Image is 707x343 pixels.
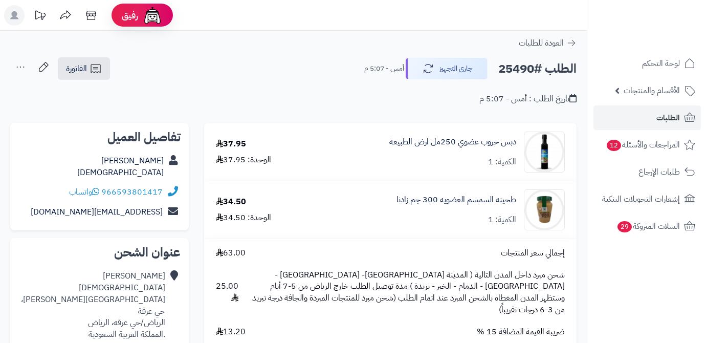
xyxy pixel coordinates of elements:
span: العودة للطلبات [519,37,564,49]
div: الوحدة: 34.50 [216,212,271,224]
a: 966593801417 [101,186,163,198]
span: 29 [617,221,632,232]
span: شحن مبرد داخل المدن التالية ( المدينة [GEOGRAPHIC_DATA]- [GEOGRAPHIC_DATA] - [GEOGRAPHIC_DATA] - ... [249,269,565,316]
img: 1722877195-653871228259-90x90.png [524,189,564,230]
a: تحديثات المنصة [27,5,53,28]
div: الوحدة: 37.95 [216,154,271,166]
a: لوحة التحكم [593,51,701,76]
img: 1685910006-carob_syrup_1-90x90.jpg [524,132,564,173]
a: إشعارات التحويلات البنكية [593,187,701,211]
span: السلات المتروكة [616,219,680,233]
span: إجمالي سعر المنتجات [501,247,565,259]
span: رفيق [122,9,138,22]
span: الفاتورة [66,62,87,75]
a: السلات المتروكة29 [593,214,701,239]
span: لوحة التحكم [642,56,680,71]
span: 63.00 [216,247,246,259]
h2: الطلب #25490 [498,58,577,79]
a: دبس خروب عضوي 250مل ارض الطبيعة [389,136,516,148]
div: [PERSON_NAME][DEMOGRAPHIC_DATA] [GEOGRAPHIC_DATA][PERSON_NAME]، حي عرقة الرياض/حي عرقه، الرياض .ا... [18,270,165,340]
img: ai-face.png [142,5,163,26]
a: العودة للطلبات [519,37,577,49]
span: 25.00 [216,281,238,304]
span: ضريبة القيمة المضافة 15 % [477,326,565,338]
div: الكمية: 1 [488,156,516,168]
div: تاريخ الطلب : أمس - 5:07 م [479,93,577,105]
small: أمس - 5:07 م [364,63,404,74]
a: طلبات الإرجاع [593,160,701,184]
div: الكمية: 1 [488,214,516,226]
img: logo-2.png [637,29,697,50]
span: الطلبات [656,111,680,125]
h2: تفاصيل العميل [18,131,181,143]
a: الفاتورة [58,57,110,80]
a: واتساب [69,186,99,198]
div: 37.95 [216,138,246,150]
a: طحينه السمسم العضويه 300 جم زادنا [396,194,516,206]
span: المراجعات والأسئلة [606,138,680,152]
span: إشعارات التحويلات البنكية [602,192,680,206]
div: 34.50 [216,196,246,208]
h2: عنوان الشحن [18,246,181,259]
button: جاري التجهيز [406,58,488,79]
span: الأقسام والمنتجات [624,83,680,98]
a: الطلبات [593,105,701,130]
span: طلبات الإرجاع [638,165,680,179]
span: 12 [607,140,621,151]
a: [PERSON_NAME][DEMOGRAPHIC_DATA] [77,155,164,179]
span: 13.20 [216,326,246,338]
a: المراجعات والأسئلة12 [593,133,701,157]
a: [EMAIL_ADDRESS][DOMAIN_NAME] [31,206,163,218]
